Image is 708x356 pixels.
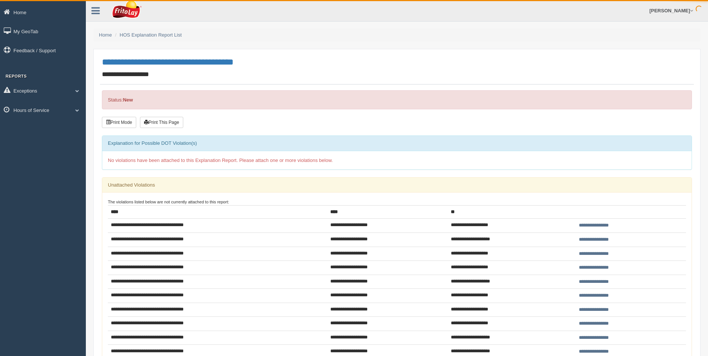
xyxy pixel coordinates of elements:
span: No violations have been attached to this Explanation Report. Please attach one or more violations... [108,157,333,163]
div: Unattached Violations [102,178,692,193]
button: Print Mode [102,117,136,128]
a: HOS Explanation Report List [120,32,182,38]
small: The violations listed below are not currently attached to this report: [108,200,229,204]
div: Explanation for Possible DOT Violation(s) [102,136,692,151]
button: Print This Page [140,117,183,128]
div: Status: [102,90,692,109]
strong: New [123,97,133,103]
a: Home [99,32,112,38]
